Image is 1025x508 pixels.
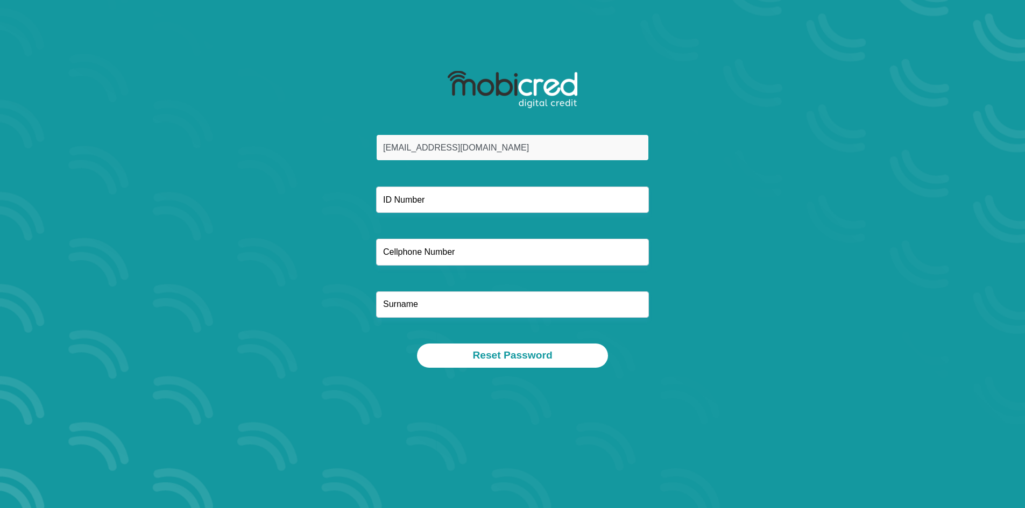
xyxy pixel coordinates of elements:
input: Surname [376,291,649,318]
button: Reset Password [417,344,607,368]
input: ID Number [376,187,649,213]
input: Cellphone Number [376,239,649,265]
input: Email [376,134,649,161]
img: mobicred logo [448,71,577,109]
